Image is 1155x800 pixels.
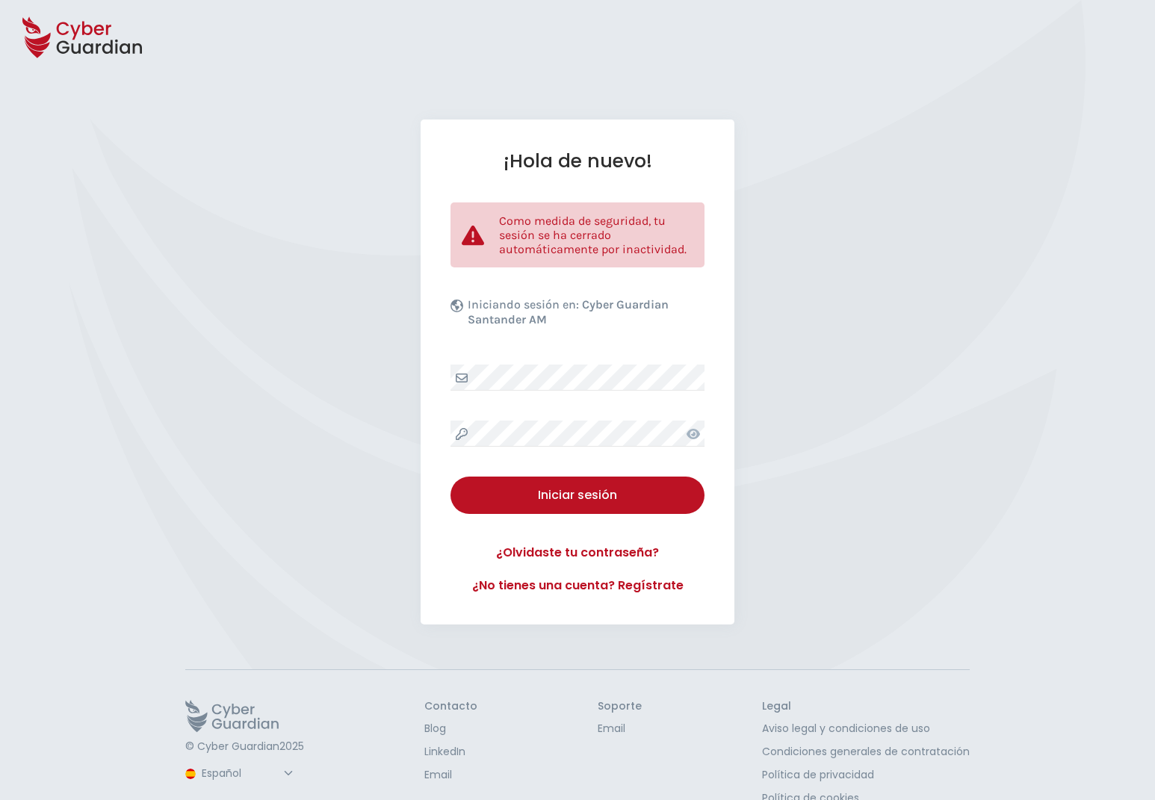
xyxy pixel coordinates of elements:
[468,297,669,326] b: Cyber Guardian Santander AM
[598,721,642,737] a: Email
[762,744,970,760] a: Condiciones generales de contratación
[499,214,693,256] p: Como medida de seguridad, tu sesión se ha cerrado automáticamente por inactividad.
[185,769,196,779] img: region-logo
[450,544,705,562] a: ¿Olvidaste tu contraseña?
[762,700,970,713] h3: Legal
[450,477,705,514] button: Iniciar sesión
[598,700,642,713] h3: Soporte
[468,297,701,335] p: Iniciando sesión en:
[424,767,477,783] a: Email
[762,721,970,737] a: Aviso legal y condiciones de uso
[762,767,970,783] a: Política de privacidad
[424,721,477,737] a: Blog
[424,700,477,713] h3: Contacto
[185,740,304,754] p: © Cyber Guardian 2025
[462,486,693,504] div: Iniciar sesión
[424,744,477,760] a: LinkedIn
[450,149,705,173] h1: ¡Hola de nuevo!
[450,577,705,595] a: ¿No tienes una cuenta? Regístrate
